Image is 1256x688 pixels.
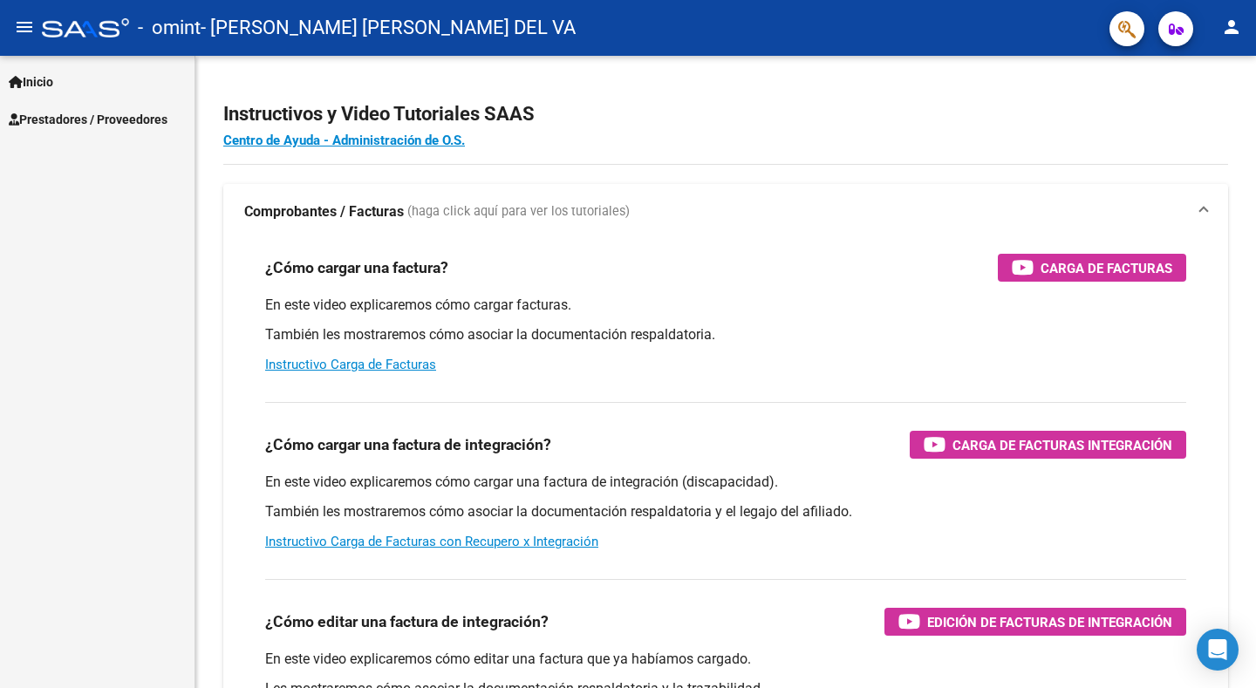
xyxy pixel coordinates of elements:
[265,650,1186,669] p: En este video explicaremos cómo editar una factura que ya habíamos cargado.
[910,431,1186,459] button: Carga de Facturas Integración
[9,72,53,92] span: Inicio
[138,9,201,47] span: - omint
[265,255,448,280] h3: ¿Cómo cargar una factura?
[952,434,1172,456] span: Carga de Facturas Integración
[244,202,404,221] strong: Comprobantes / Facturas
[265,357,436,372] a: Instructivo Carga de Facturas
[265,610,549,634] h3: ¿Cómo editar una factura de integración?
[265,296,1186,315] p: En este video explicaremos cómo cargar facturas.
[14,17,35,37] mat-icon: menu
[1197,629,1239,671] div: Open Intercom Messenger
[223,184,1228,240] mat-expansion-panel-header: Comprobantes / Facturas (haga click aquí para ver los tutoriales)
[407,202,630,221] span: (haga click aquí para ver los tutoriales)
[265,433,551,457] h3: ¿Cómo cargar una factura de integración?
[1221,17,1242,37] mat-icon: person
[1041,257,1172,279] span: Carga de Facturas
[265,502,1186,521] p: También les mostraremos cómo asociar la documentación respaldatoria y el legajo del afiliado.
[998,254,1186,282] button: Carga de Facturas
[884,608,1186,636] button: Edición de Facturas de integración
[265,325,1186,344] p: También les mostraremos cómo asociar la documentación respaldatoria.
[201,9,576,47] span: - [PERSON_NAME] [PERSON_NAME] DEL VA
[265,534,598,549] a: Instructivo Carga de Facturas con Recupero x Integración
[223,133,465,148] a: Centro de Ayuda - Administración de O.S.
[9,110,167,129] span: Prestadores / Proveedores
[927,611,1172,633] span: Edición de Facturas de integración
[223,98,1228,131] h2: Instructivos y Video Tutoriales SAAS
[265,473,1186,492] p: En este video explicaremos cómo cargar una factura de integración (discapacidad).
